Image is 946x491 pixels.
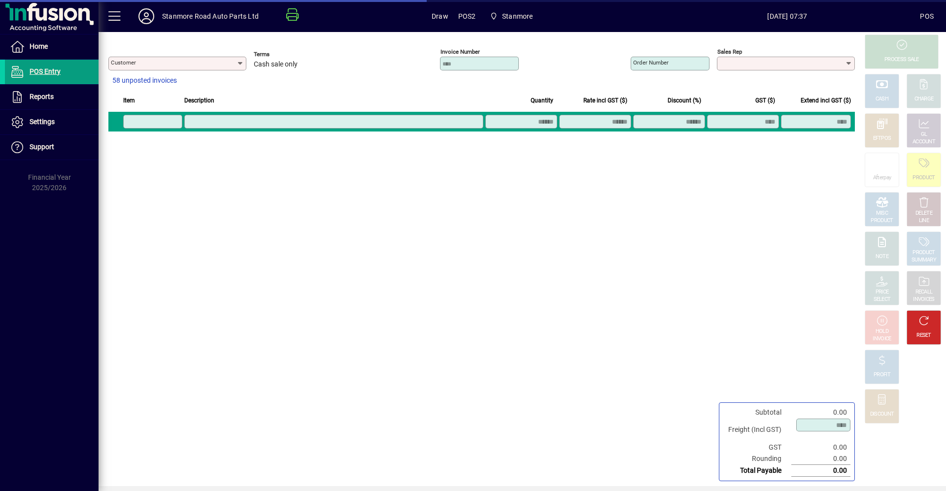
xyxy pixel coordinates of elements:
mat-label: Order number [633,59,669,66]
span: Description [184,95,214,106]
span: Terms [254,51,313,58]
td: Freight (Incl GST) [723,418,791,442]
td: 0.00 [791,407,850,418]
td: 0.00 [791,442,850,453]
div: PRODUCT [871,217,893,225]
td: 0.00 [791,453,850,465]
span: Draw [432,8,448,24]
td: Total Payable [723,465,791,477]
span: Home [30,42,48,50]
div: DELETE [915,210,932,217]
span: Cash sale only [254,61,298,68]
div: PROCESS SALE [884,56,919,64]
div: CHARGE [914,96,934,103]
div: INVOICES [913,296,934,303]
div: LINE [919,217,929,225]
div: RECALL [915,289,933,296]
span: Extend incl GST ($) [801,95,851,106]
div: PRODUCT [912,249,935,257]
span: Stanmore [486,7,537,25]
div: ACCOUNT [912,138,935,146]
div: INVOICE [873,335,891,343]
div: DISCOUNT [870,411,894,418]
span: Quantity [531,95,553,106]
div: HOLD [876,328,888,335]
div: MISC [876,210,888,217]
button: Profile [131,7,162,25]
span: POS2 [458,8,476,24]
td: Rounding [723,453,791,465]
span: POS Entry [30,67,61,75]
span: Discount (%) [668,95,701,106]
span: Settings [30,118,55,126]
div: CASH [876,96,888,103]
a: Settings [5,110,99,134]
span: [DATE] 07:37 [654,8,920,24]
span: Stanmore [502,8,533,24]
mat-label: Sales rep [717,48,742,55]
div: Stanmore Road Auto Parts Ltd [162,8,259,24]
mat-label: Invoice number [440,48,480,55]
a: Reports [5,85,99,109]
mat-label: Customer [111,59,136,66]
button: 58 unposted invoices [108,72,181,90]
div: SELECT [874,296,891,303]
div: Afterpay [873,174,891,182]
div: RESET [916,332,931,339]
span: 58 unposted invoices [112,75,177,86]
div: PRODUCT [912,174,935,182]
span: GST ($) [755,95,775,106]
div: PRICE [876,289,889,296]
td: Subtotal [723,407,791,418]
div: EFTPOS [873,135,891,142]
td: GST [723,442,791,453]
div: SUMMARY [912,257,936,264]
span: Reports [30,93,54,100]
div: POS [920,8,934,24]
span: Support [30,143,54,151]
div: PROFIT [874,371,890,379]
div: GL [921,131,927,138]
span: Rate incl GST ($) [583,95,627,106]
span: Item [123,95,135,106]
td: 0.00 [791,465,850,477]
div: NOTE [876,253,888,261]
a: Support [5,135,99,160]
a: Home [5,34,99,59]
